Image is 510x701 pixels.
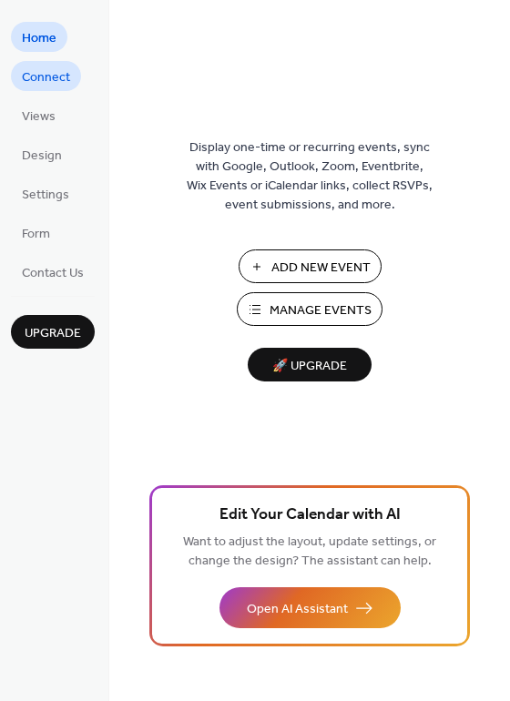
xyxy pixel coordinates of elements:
a: Design [11,139,73,169]
span: Edit Your Calendar with AI [219,503,401,528]
button: 🚀 Upgrade [248,348,372,381]
span: Contact Us [22,264,84,283]
span: Settings [22,186,69,205]
a: Contact Us [11,257,95,287]
a: Views [11,100,66,130]
span: Connect [22,68,70,87]
span: Upgrade [25,324,81,343]
button: Manage Events [237,292,382,326]
button: Add New Event [239,249,382,283]
span: Form [22,225,50,244]
span: 🚀 Upgrade [259,354,361,379]
a: Form [11,218,61,248]
span: Design [22,147,62,166]
a: Settings [11,178,80,208]
span: Home [22,29,56,48]
span: Open AI Assistant [247,600,348,619]
span: Want to adjust the layout, update settings, or change the design? The assistant can help. [183,530,436,574]
span: Add New Event [271,259,371,278]
button: Open AI Assistant [219,587,401,628]
span: Display one-time or recurring events, sync with Google, Outlook, Zoom, Eventbrite, Wix Events or ... [187,138,433,215]
span: Views [22,107,56,127]
button: Upgrade [11,315,95,349]
a: Connect [11,61,81,91]
span: Manage Events [270,301,372,320]
a: Home [11,22,67,52]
